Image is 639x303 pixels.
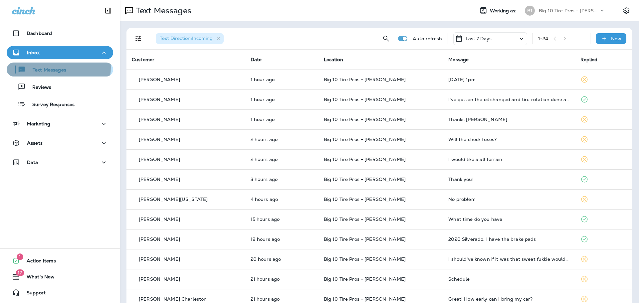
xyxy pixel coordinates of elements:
[251,276,313,282] p: Aug 21, 2025 02:40 PM
[251,177,313,182] p: Aug 22, 2025 07:56 AM
[156,33,224,44] div: Text Direction:Incoming
[448,77,569,82] div: Wednesday August 27th at 1pm
[7,156,113,169] button: Data
[139,276,180,282] p: [PERSON_NAME]
[133,6,191,16] p: Text Messages
[139,157,180,162] p: [PERSON_NAME]
[448,177,569,182] div: Thank you!
[7,270,113,283] button: 17What's New
[324,57,343,63] span: Location
[27,50,40,55] p: Inbox
[27,160,38,165] p: Data
[139,256,180,262] p: [PERSON_NAME]
[448,276,569,282] div: Schedule
[251,236,313,242] p: Aug 21, 2025 04:08 PM
[26,67,66,74] p: Text Messages
[251,97,313,102] p: Aug 22, 2025 10:22 AM
[448,236,569,242] div: 2020 Silverado. I have the brake pads
[448,217,569,222] div: What time do you have
[251,117,313,122] p: Aug 22, 2025 09:59 AM
[139,296,207,302] p: [PERSON_NAME] Charleston
[139,77,180,82] p: [PERSON_NAME]
[139,236,180,242] p: [PERSON_NAME]
[324,156,406,162] span: Big 10 Tire Pros - [PERSON_NAME]
[7,117,113,130] button: Marketing
[448,117,569,122] div: Thanks Monica
[324,116,406,122] span: Big 10 Tire Pros - [PERSON_NAME]
[251,157,313,162] p: Aug 22, 2025 09:16 AM
[20,258,56,266] span: Action Items
[324,296,406,302] span: Big 10 Tire Pros - [PERSON_NAME]
[448,197,569,202] div: No problem
[27,121,50,126] p: Marketing
[251,217,313,222] p: Aug 21, 2025 08:19 PM
[17,253,23,260] span: 1
[132,57,154,63] span: Customer
[324,196,406,202] span: Big 10 Tire Pros - [PERSON_NAME]
[7,286,113,299] button: Support
[324,256,406,262] span: Big 10 Tire Pros - [PERSON_NAME]
[26,102,75,108] p: Survey Responses
[99,4,117,17] button: Collapse Sidebar
[139,217,180,222] p: [PERSON_NAME]
[139,117,180,122] p: [PERSON_NAME]
[413,36,442,41] p: Auto refresh
[525,6,535,16] div: B1
[139,97,180,102] p: [PERSON_NAME]
[251,296,313,302] p: Aug 21, 2025 02:20 PM
[580,57,598,63] span: Replied
[251,256,313,262] p: Aug 21, 2025 03:23 PM
[611,36,621,41] p: New
[7,97,113,111] button: Survey Responses
[7,27,113,40] button: Dashboard
[7,46,113,59] button: Inbox
[448,256,569,262] div: I should've known if it was that sweet fukkie would have said something we good
[7,254,113,267] button: 1Action Items
[490,8,518,14] span: Working as:
[538,36,548,41] div: 1 - 24
[324,216,406,222] span: Big 10 Tire Pros - [PERSON_NAME]
[324,236,406,242] span: Big 10 Tire Pros - [PERSON_NAME]
[7,136,113,150] button: Assets
[27,140,43,146] p: Assets
[26,84,51,91] p: Reviews
[132,32,145,45] button: Filters
[139,177,180,182] p: [PERSON_NAME]
[139,137,180,142] p: [PERSON_NAME]
[448,157,569,162] div: I would like a all terrain
[539,8,599,13] p: Big 10 Tire Pros - [PERSON_NAME]
[448,97,569,102] div: I've gotten the oil changed and tire rotation done at the gluckstadt location a few weeks ago. Th...
[324,276,406,282] span: Big 10 Tire Pros - [PERSON_NAME]
[448,57,469,63] span: Message
[27,31,52,36] p: Dashboard
[620,5,632,17] button: Settings
[324,76,406,82] span: Big 10 Tire Pros - [PERSON_NAME]
[448,137,569,142] div: Will the check fuses?
[324,136,406,142] span: Big 10 Tire Pros - [PERSON_NAME]
[16,269,24,276] span: 17
[20,290,46,298] span: Support
[379,32,393,45] button: Search Messages
[324,176,406,182] span: Big 10 Tire Pros - [PERSON_NAME]
[251,77,313,82] p: Aug 22, 2025 10:50 AM
[448,296,569,302] div: Great! How early can I bring my car?
[139,197,208,202] p: [PERSON_NAME][US_STATE]
[251,57,262,63] span: Date
[20,274,55,282] span: What's New
[324,96,406,102] span: Big 10 Tire Pros - [PERSON_NAME]
[160,35,213,41] span: Text Direction : Incoming
[251,197,313,202] p: Aug 22, 2025 07:43 AM
[7,80,113,94] button: Reviews
[251,137,313,142] p: Aug 22, 2025 09:29 AM
[7,63,113,76] button: Text Messages
[466,36,492,41] p: Last 7 Days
